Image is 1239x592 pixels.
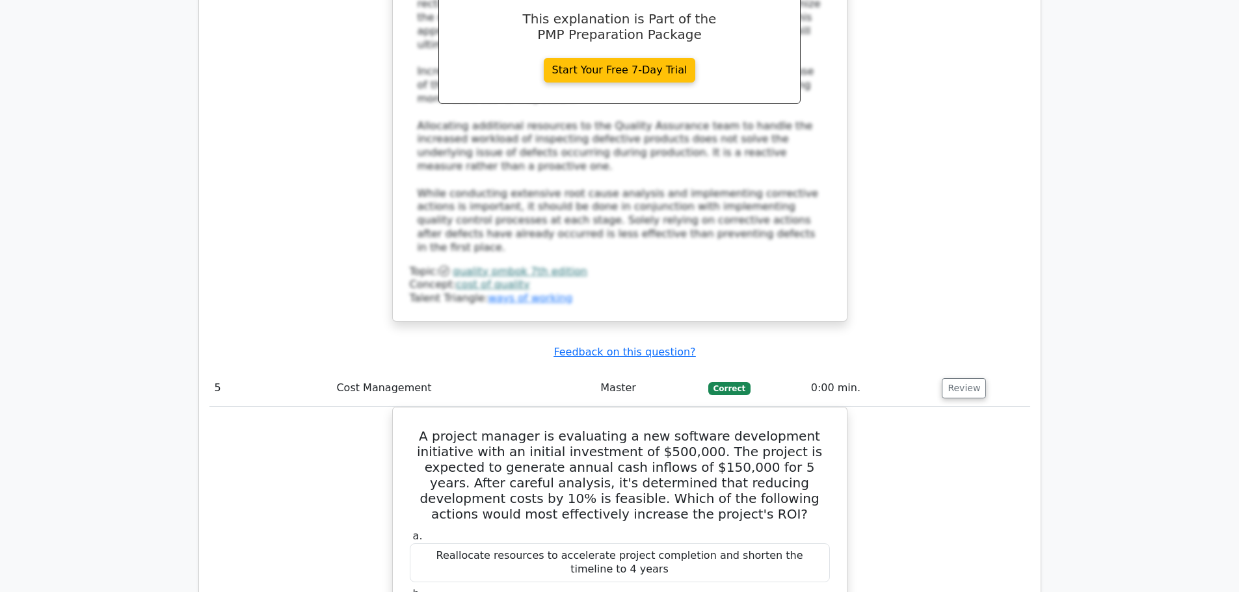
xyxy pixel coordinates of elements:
[410,543,830,582] div: Reallocate resources to accelerate project completion and shorten the timeline to 4 years
[544,58,696,83] a: Start Your Free 7-Day Trial
[595,370,702,407] td: Master
[209,370,332,407] td: 5
[453,265,587,277] a: quality pmbok 7th edition
[331,370,595,407] td: Cost Management
[456,278,530,290] a: cost of quality
[806,370,937,407] td: 0:00 min.
[408,428,831,522] h5: A project manager is evaluating a new software development initiative with an initial investment ...
[488,292,572,304] a: ways of working
[413,530,423,542] span: a.
[410,265,830,279] div: Topic:
[410,278,830,292] div: Concept:
[553,346,695,358] a: Feedback on this question?
[942,378,986,398] button: Review
[410,265,830,305] div: Talent Triangle:
[708,382,751,395] span: Correct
